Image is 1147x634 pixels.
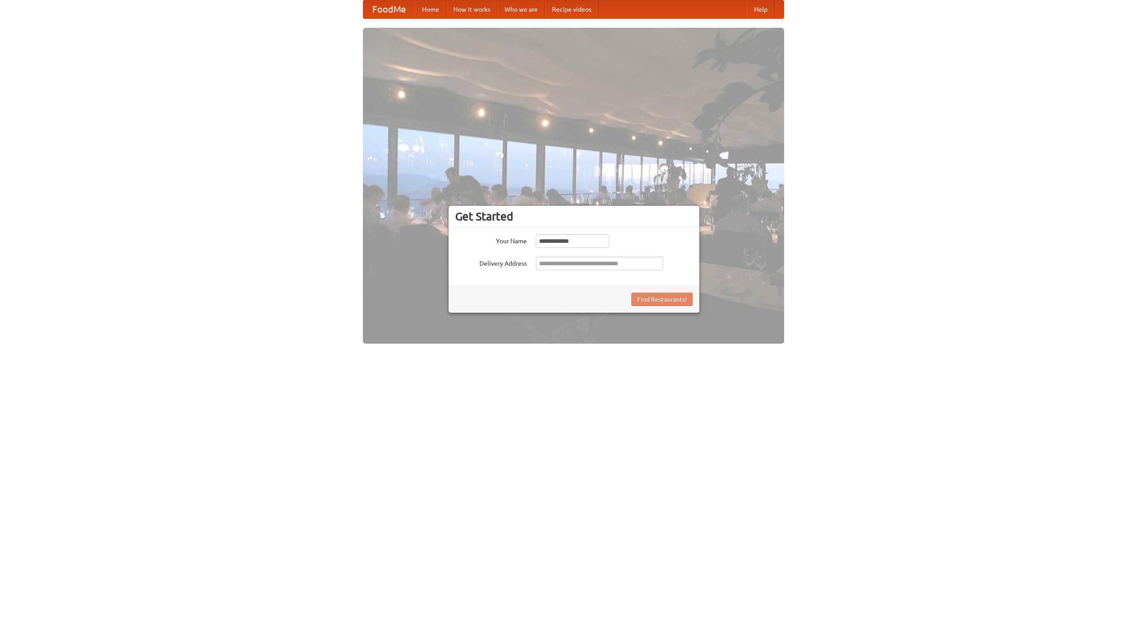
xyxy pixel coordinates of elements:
a: Recipe videos [545,0,599,18]
h3: Get Started [455,210,693,223]
a: Help [747,0,775,18]
button: Find Restaurants! [631,293,693,306]
a: Home [415,0,446,18]
label: Delivery Address [455,257,527,268]
a: How it works [446,0,497,18]
a: FoodMe [363,0,415,18]
a: Who we are [497,0,545,18]
label: Your Name [455,234,527,246]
